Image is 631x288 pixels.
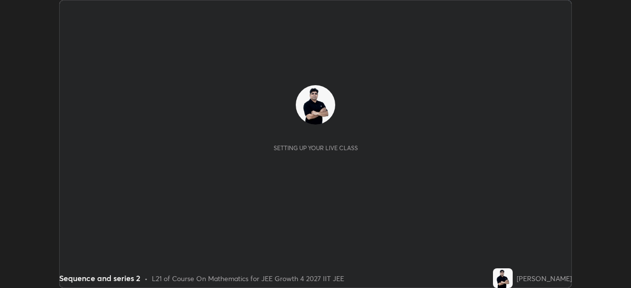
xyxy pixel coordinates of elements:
img: deab58f019554190b94dbb1f509c7ae8.jpg [296,85,335,125]
div: • [144,273,148,284]
div: Setting up your live class [274,144,358,152]
div: [PERSON_NAME] [517,273,572,284]
img: deab58f019554190b94dbb1f509c7ae8.jpg [493,268,513,288]
div: L21 of Course On Mathematics for JEE Growth 4 2027 IIT JEE [152,273,344,284]
div: Sequence and series 2 [59,272,140,284]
